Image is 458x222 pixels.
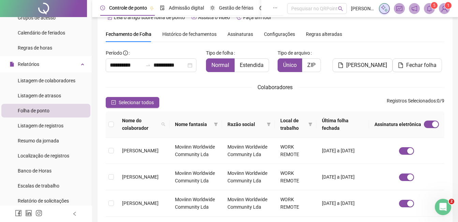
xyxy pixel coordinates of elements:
span: linkedin [25,210,32,217]
span: Único [283,62,297,68]
span: Nome do colaborador [122,117,159,132]
span: file [10,62,14,67]
span: search [161,122,165,126]
span: notification [411,5,417,12]
span: Tipo de folha [206,49,233,57]
span: Tipo de arquivo [278,49,310,57]
span: filter [308,122,312,126]
td: Moviinn Worldwide Community Lda [169,190,222,217]
td: Moviinn Worldwide Community Lda [169,138,222,164]
span: Escalas de trabalho [18,183,59,189]
span: Colaboradores [257,84,293,91]
span: filter [267,122,271,126]
button: Selecionar todos [106,97,159,108]
span: to [145,63,151,68]
span: instagram [35,210,42,217]
span: Relatórios [18,61,39,67]
span: search [338,6,343,11]
span: pushpin [150,6,154,10]
span: Folha de ponto [18,108,49,113]
td: WORK REMOTE [275,138,316,164]
span: bell [426,5,432,12]
span: Assista o vídeo [198,15,230,20]
span: Assinaturas [227,32,253,37]
td: Moviinn Worldwide Community Lda [222,138,275,164]
span: Grupos de acesso [18,15,56,20]
span: ellipsis [273,5,278,10]
span: Faça um tour [243,15,271,20]
span: file-done [160,5,165,10]
span: Leia o artigo sobre folha de ponto [114,15,185,20]
span: left [72,211,77,216]
span: Estendida [240,62,264,68]
td: [DATE] a [DATE] [316,138,369,164]
span: 1 [447,3,449,8]
span: ZIP [307,62,315,68]
span: 5 [433,3,435,8]
span: Fechar folha [406,61,437,69]
iframe: Intercom live chat [435,199,451,215]
span: : 0 / 9 [387,97,444,108]
span: Assinatura eletrônica [374,121,421,128]
td: Moviinn Worldwide Community Lda [222,164,275,190]
span: filter [212,119,219,129]
span: Selecionar todos [119,99,154,106]
img: 79746 [439,3,449,14]
span: check-square [111,100,116,105]
button: Fechar folha [393,58,442,72]
span: Regras de horas [18,45,52,51]
span: history [237,15,241,20]
span: Registros Selecionados [387,98,436,103]
span: Localização de registros [18,153,69,158]
span: info-circle [123,51,128,55]
span: Período [106,50,122,56]
span: sun [210,5,215,10]
span: Listagem de colaboradores [18,78,75,83]
span: Relatório de solicitações [18,198,69,204]
span: file [398,63,403,68]
span: Local de trabalho [280,117,306,132]
span: Histórico de fechamentos [162,31,217,37]
span: Fechamento de Folha [106,31,151,37]
span: Razão social [227,121,264,128]
th: Última folha fechada [316,111,369,138]
img: sparkle-icon.fc2bf0ac1784a2077858766a79e2daf3.svg [381,5,388,12]
span: youtube [192,15,196,20]
span: Banco de Horas [18,168,51,174]
span: filter [265,119,272,129]
span: dashboard [260,5,264,10]
td: [DATE] a [DATE] [316,164,369,190]
span: [PERSON_NAME] - CS [351,5,375,12]
td: [DATE] a [DATE] [316,190,369,217]
span: [PERSON_NAME] [122,200,159,206]
span: Nome fantasia [175,121,211,128]
span: fund [396,5,402,12]
span: file [338,63,343,68]
span: Normal [211,62,229,68]
span: filter [307,115,314,133]
td: Moviinn Worldwide Community Lda [169,164,222,190]
span: facebook [15,210,22,217]
span: search [160,115,167,133]
span: filter [214,122,218,126]
span: Listagem de registros [18,123,63,128]
span: Admissão digital [169,5,204,11]
span: Configurações [264,32,295,37]
span: file-text [107,15,112,20]
span: Listagem de atrasos [18,93,61,98]
span: Regras alteradas [306,32,342,37]
span: Controle de ponto [109,5,147,11]
span: Gestão de férias [219,5,253,11]
span: [PERSON_NAME] [346,61,387,69]
td: Moviinn Worldwide Community Lda [222,190,275,217]
span: [PERSON_NAME] [122,174,159,180]
span: 2 [449,199,454,204]
button: [PERSON_NAME] [333,58,393,72]
sup: 5 [431,2,438,9]
td: WORK REMOTE [275,164,316,190]
sup: Atualize o seu contato no menu Meus Dados [445,2,452,9]
span: swap-right [145,63,151,68]
span: clock-circle [100,5,105,10]
span: Resumo da jornada [18,138,59,143]
span: [PERSON_NAME] [122,148,159,153]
